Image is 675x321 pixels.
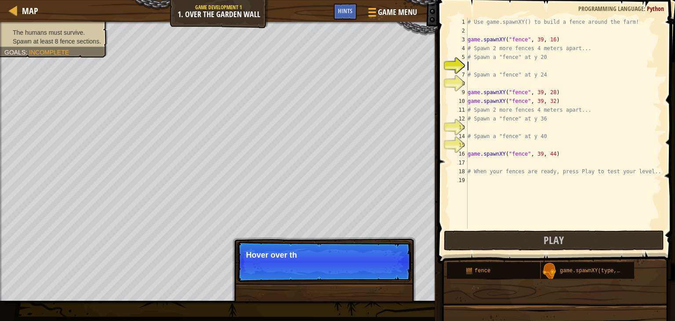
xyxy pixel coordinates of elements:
li: Spawn at least 8 fence sections. [4,37,101,46]
img: portrait.png [541,263,558,280]
span: Game Menu [378,7,417,18]
span: : [644,4,647,13]
div: 9 [450,88,468,97]
a: Map [18,5,38,17]
span: Play [544,233,564,247]
span: game.spawnXY(type, x, y) [560,268,636,274]
div: 5 [450,53,468,62]
span: The humans must survive. [13,29,85,36]
div: 1 [450,18,468,26]
div: 4 [450,44,468,53]
div: 3 [450,35,468,44]
span: Incomplete [29,49,69,56]
span: Hints [338,7,352,15]
div: 6 [450,62,468,70]
div: 11 [450,106,468,114]
li: The humans must survive. [4,28,101,37]
button: Game Menu [361,4,422,24]
div: 13 [450,123,468,132]
div: 12 [450,114,468,123]
span: Spawn at least 8 fence sections. [13,38,101,45]
div: 10 [450,97,468,106]
span: Goals [4,49,25,56]
div: 19 [450,176,468,185]
span: Map [22,5,38,17]
p: Hover over th [246,251,402,259]
div: 2 [450,26,468,35]
div: 7 [450,70,468,79]
div: 8 [450,79,468,88]
span: fence [475,268,490,274]
span: Python [647,4,664,13]
img: portrait.png [466,267,473,274]
div: 17 [450,158,468,167]
div: 14 [450,132,468,141]
div: 18 [450,167,468,176]
button: Play [444,230,664,251]
span: : [25,49,29,56]
div: 16 [450,150,468,158]
div: 15 [450,141,468,150]
span: Programming language [578,4,644,13]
